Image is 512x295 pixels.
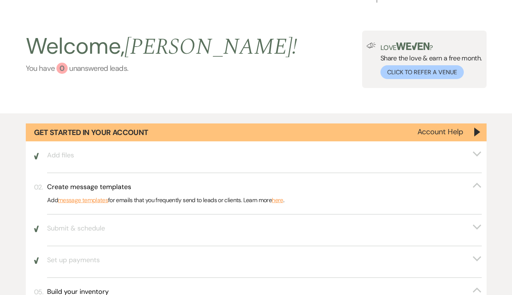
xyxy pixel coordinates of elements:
[417,128,463,135] button: Account Help
[47,182,482,192] button: Create message templates
[47,182,131,192] h3: Create message templates
[396,43,429,50] img: weven-logo-green.svg
[47,255,482,265] button: Set up payments
[34,127,148,138] h1: Get Started in Your Account
[376,43,482,79] div: Share the love & earn a free month.
[380,65,464,79] button: Click to Refer a Venue
[56,63,68,74] div: 0
[367,43,376,48] img: loud-speaker-illustration.svg
[47,224,105,233] h3: Submit & schedule
[47,224,482,233] button: Submit & schedule
[47,151,482,160] button: Add files
[380,43,482,51] p: Love ?
[26,31,297,63] h2: Welcome,
[47,195,482,205] p: Add for emails that you frequently send to leads or clients. Learn more .
[26,63,297,74] a: You have 0 unanswered leads.
[47,255,100,265] h3: Set up payments
[124,30,297,64] span: [PERSON_NAME] !
[272,195,283,205] a: here
[47,151,74,160] h3: Add files
[58,195,108,205] a: message templates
